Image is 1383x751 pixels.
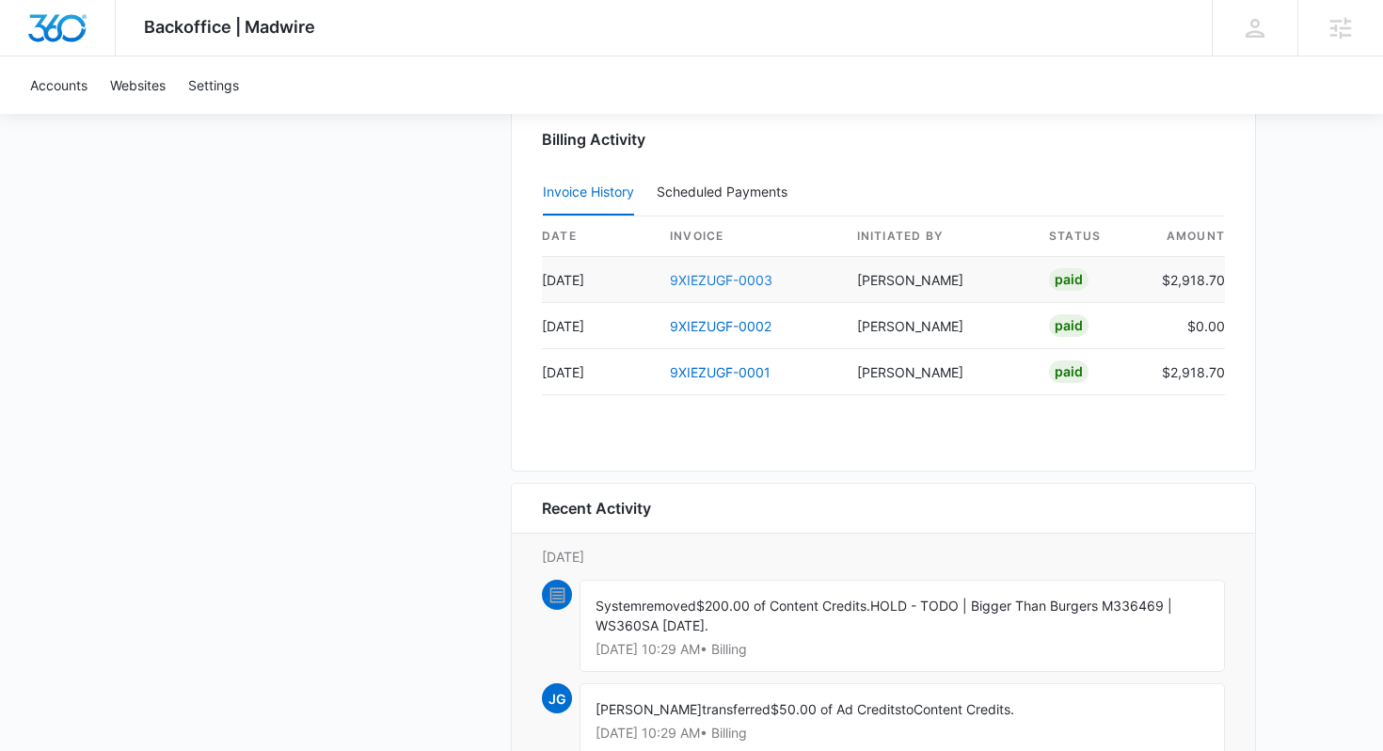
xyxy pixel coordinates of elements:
span: Content Credits. [914,701,1014,717]
span: $200.00 of Content Credits. [696,598,870,614]
th: date [542,216,655,257]
div: Paid [1049,314,1089,337]
span: transferred [702,701,771,717]
button: Invoice History [543,170,634,216]
a: 9XIEZUGF-0003 [670,272,772,288]
div: Paid [1049,360,1089,383]
a: Settings [177,56,250,114]
span: JG [542,683,572,713]
p: [DATE] 10:29 AM • Billing [596,643,1209,656]
td: [PERSON_NAME] [842,257,1034,303]
span: to [901,701,914,717]
td: [PERSON_NAME] [842,303,1034,349]
a: 9XIEZUGF-0001 [670,364,771,380]
td: [DATE] [542,257,655,303]
p: [DATE] 10:29 AM • Billing [596,727,1209,740]
td: [DATE] [542,303,655,349]
span: Backoffice | Madwire [144,17,315,37]
td: $0.00 [1147,303,1225,349]
div: Paid [1049,268,1089,291]
span: $50.00 of Ad Credits [771,701,901,717]
a: Websites [99,56,177,114]
span: removed [642,598,696,614]
a: 9XIEZUGF-0002 [670,318,771,334]
th: amount [1147,216,1225,257]
th: Initiated By [842,216,1034,257]
th: status [1034,216,1147,257]
th: invoice [655,216,842,257]
td: $2,918.70 [1147,257,1225,303]
a: Accounts [19,56,99,114]
p: [DATE] [542,547,1225,567]
span: [PERSON_NAME] [596,701,702,717]
td: [DATE] [542,349,655,395]
h3: Billing Activity [542,128,1225,151]
div: Scheduled Payments [657,185,795,199]
td: [PERSON_NAME] [842,349,1034,395]
span: System [596,598,642,614]
h6: Recent Activity [542,497,651,519]
span: HOLD - TODO | Bigger Than Burgers M336469 | WS360SA [DATE]. [596,598,1172,633]
td: $2,918.70 [1147,349,1225,395]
